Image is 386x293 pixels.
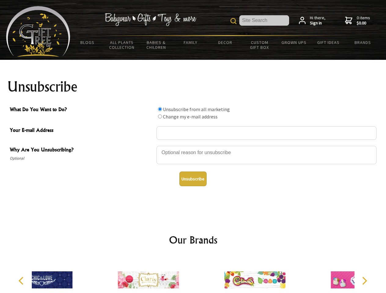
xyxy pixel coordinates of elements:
[346,36,380,49] a: Brands
[158,107,162,111] input: What Do You Want to Do?
[156,126,377,140] input: Your E-mail Address
[10,106,153,114] span: What Do You Want to Do?
[139,36,174,54] a: Babies & Children
[10,155,153,162] span: Optional
[156,146,377,164] textarea: Why Are You Unsubscribing?
[311,36,346,49] a: Gift Ideas
[6,6,70,57] img: Babyware - Gifts - Toys and more...
[174,36,208,49] a: Family
[299,15,325,26] a: Hi there,Sign in
[310,15,325,26] span: Hi there,
[163,114,218,120] label: Change my e-mail address
[208,36,242,49] a: Decor
[70,36,105,49] a: BLOGS
[357,15,370,26] span: 0 items
[310,20,325,26] strong: Sign in
[10,146,153,155] span: Why Are You Unsubscribing?
[230,18,237,24] img: product search
[242,36,277,54] a: Custom Gift Box
[358,274,371,288] button: Next
[163,106,230,112] label: Unsubscribe from all marketing
[105,13,196,26] img: Babywear - Gifts - Toys & more
[357,20,370,26] strong: $0.00
[15,274,29,288] button: Previous
[10,126,153,135] span: Your E-mail Address
[345,15,370,26] a: 0 items$0.00
[179,172,207,186] button: Unsubscribe
[105,36,139,54] a: All Plants Collection
[277,36,311,49] a: Grown Ups
[158,114,162,118] input: What Do You Want to Do?
[7,79,379,94] h1: Unsubscribe
[12,233,374,247] h2: Our Brands
[239,15,289,26] input: Site Search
